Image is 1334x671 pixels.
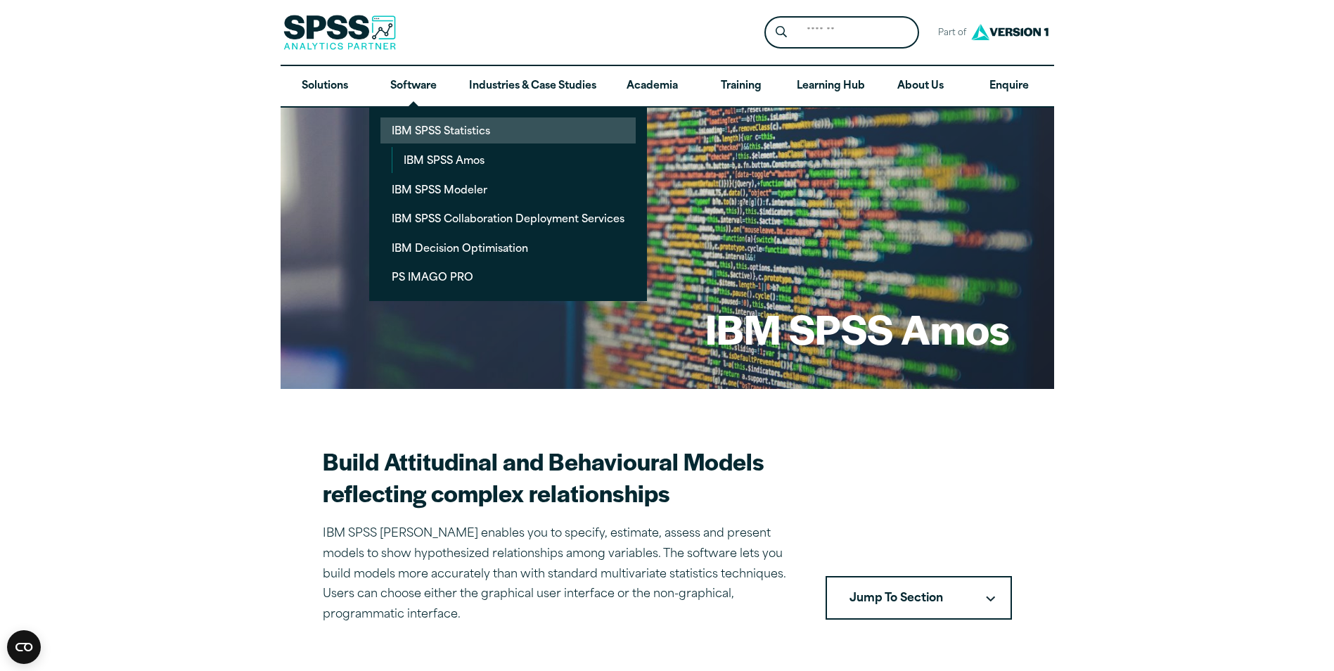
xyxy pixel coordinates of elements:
[369,106,647,301] ul: Software
[785,66,876,107] a: Learning Hub
[369,66,458,107] a: Software
[380,205,636,231] a: IBM SPSS Collaboration Deployment Services
[826,576,1012,620] nav: Table of Contents
[968,19,1052,45] img: Version1 Logo
[696,66,785,107] a: Training
[283,15,396,50] img: SPSS Analytics Partner
[458,66,608,107] a: Industries & Case Studies
[323,445,792,509] h2: Build Attitudinal and Behavioural Models reflecting complex relationships
[323,524,792,625] p: IBM SPSS [PERSON_NAME] enables you to specify, estimate, assess and present models to show hypoth...
[380,264,636,290] a: PS IMAGO PRO
[986,596,995,602] svg: Downward pointing chevron
[776,26,787,38] svg: Search magnifying glass icon
[281,66,369,107] a: Solutions
[876,66,965,107] a: About Us
[965,66,1053,107] a: Enquire
[764,16,919,49] form: Site Header Search Form
[768,20,794,46] button: Search magnifying glass icon
[392,147,636,173] a: IBM SPSS Amos
[705,301,1009,356] h1: IBM SPSS Amos
[380,235,636,261] a: IBM Decision Optimisation
[608,66,696,107] a: Academia
[930,23,968,44] span: Part of
[380,177,636,203] a: IBM SPSS Modeler
[281,66,1054,107] nav: Desktop version of site main menu
[7,630,41,664] button: Open CMP widget
[380,117,636,143] a: IBM SPSS Statistics
[826,576,1012,620] button: Jump To SectionDownward pointing chevron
